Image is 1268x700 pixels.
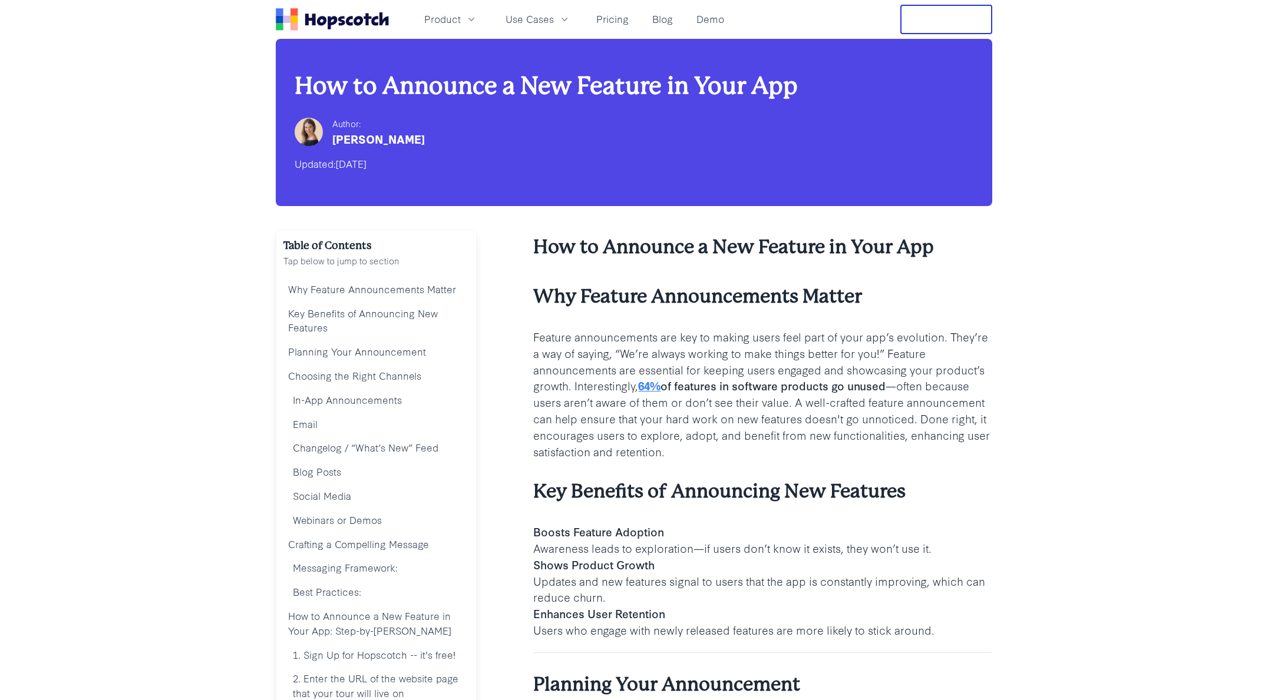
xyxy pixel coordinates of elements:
[283,532,469,556] a: Crafting a Compelling Message
[533,234,992,260] h2: How to Announce a New Feature in Your App
[283,484,469,508] a: Social Media
[283,436,469,460] a: Changelog / “What’s New” Feed
[533,556,655,572] b: Shows Product Growth
[283,580,469,604] a: Best Practices:
[283,301,469,340] a: Key Benefits of Announcing New Features
[533,605,665,621] b: Enhances User Retention
[417,9,484,29] button: Product
[638,377,661,393] a: 64%
[283,254,469,268] p: Tap below to jump to section
[533,329,992,460] p: Feature announcements are key to making users feel part of your app’s evolution. They’re a way of...
[276,8,389,31] a: Home
[283,277,469,301] a: Why Feature Announcements Matter
[533,540,992,556] p: Awareness leads to exploration—if users don’t know it exists, they won’t use it.
[533,479,992,505] h3: Key Benefits of Announcing New Features
[295,154,973,173] div: Updated:
[592,9,633,29] a: Pricing
[533,622,992,638] p: Users who engage with newly released features are more likely to stick around.
[283,237,469,254] h2: Table of Contents
[295,118,323,146] img: Hailey Friedman
[498,9,577,29] button: Use Cases
[533,284,992,310] h3: Why Feature Announcements Matter
[283,508,469,532] a: Webinars or Demos
[332,131,425,147] div: [PERSON_NAME]
[506,12,554,26] span: Use Cases
[283,412,469,436] a: Email
[332,117,425,131] div: Author:
[283,364,469,388] a: Choosing the Right Channels
[424,12,461,26] span: Product
[283,340,469,364] a: Planning Your Announcement
[648,9,678,29] a: Blog
[900,5,992,34] button: Free Trial
[533,573,992,606] p: Updates and new features signal to users that the app is constantly improving, which can reduce c...
[283,643,469,667] a: 1. Sign Up for Hopscotch -- it's free!
[336,157,366,170] time: [DATE]
[283,460,469,484] a: Blog Posts
[533,672,992,698] h3: Planning Your Announcement
[295,72,973,100] h1: How to Announce a New Feature in Your App
[283,604,469,643] a: How to Announce a New Feature in Your App: Step-by-[PERSON_NAME]
[283,556,469,580] a: Messaging Framework:
[533,523,664,539] b: Boosts Feature Adoption
[661,377,886,393] b: of features in software products go unused
[692,9,729,29] a: Demo
[283,388,469,412] a: In-App Announcements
